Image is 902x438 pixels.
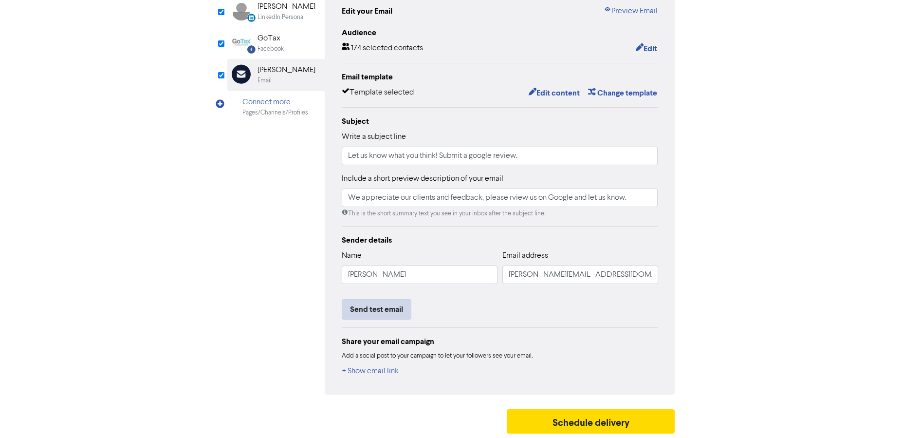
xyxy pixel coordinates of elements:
[528,87,580,99] button: Edit content
[242,108,308,117] div: Pages/Channels/Profiles
[342,250,362,262] label: Name
[258,44,284,54] div: Facebook
[502,250,548,262] label: Email address
[342,299,411,320] button: Send test email
[342,351,658,361] div: Add a social post to your campaign to let your followers see your email.
[342,209,658,218] div: This is the short summary text you see in your inbox after the subject line.
[604,5,658,17] a: Preview Email
[342,365,399,378] button: + Show email link
[258,64,315,76] div: [PERSON_NAME]
[242,96,308,108] div: Connect more
[342,115,658,127] div: Subject
[342,42,423,55] div: 174 selected contacts
[635,42,658,55] button: Edit
[342,131,406,143] label: Write a subject line
[227,59,325,91] div: [PERSON_NAME]Email
[342,87,414,99] div: Template selected
[258,76,272,85] div: Email
[342,234,658,246] div: Sender details
[507,409,675,434] button: Schedule delivery
[588,87,658,99] button: Change template
[342,5,392,17] div: Edit your Email
[232,1,251,20] img: LinkedinPersonal
[258,33,284,44] div: GoTax
[258,13,305,22] div: LinkedIn Personal
[853,391,902,438] iframe: Chat Widget
[342,71,658,83] div: Email template
[342,336,658,347] div: Share your email campaign
[227,27,325,59] div: Facebook GoTaxFacebook
[227,91,325,123] div: Connect morePages/Channels/Profiles
[342,27,658,38] div: Audience
[342,173,503,185] label: Include a short preview description of your email
[232,33,251,52] img: Facebook
[258,1,315,13] div: [PERSON_NAME]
